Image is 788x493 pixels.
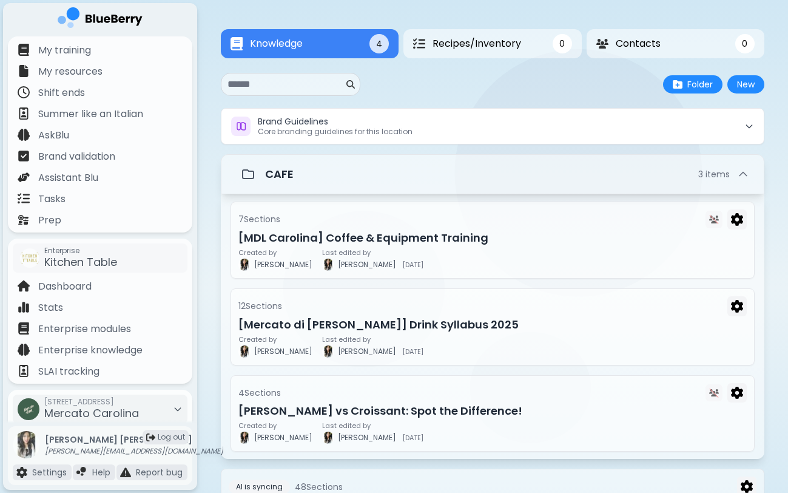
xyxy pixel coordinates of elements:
span: [PERSON_NAME] [254,260,312,270]
img: profile photo [13,431,40,458]
img: company logo [58,7,143,32]
img: profile image [238,259,251,271]
span: Folder [687,79,713,90]
span: [PERSON_NAME] [338,347,396,356]
div: 12SectionsMenu[Mercato di [PERSON_NAME]] Drink Syllabus 2025Created byprofile image[PERSON_NAME]L... [231,288,755,365]
img: Recipes/Inventory [413,38,425,50]
p: Last edited by [322,336,423,343]
span: Enterprise [44,246,117,256]
p: Summer like an Italian [38,107,143,121]
div: 7SectionsEmployee access disabledMenu[MDL Carolina] Coffee & Equipment TrainingCreated byprofile ... [231,202,755,279]
span: [DATE] [402,434,423,441]
p: Enterprise knowledge [38,343,143,358]
img: Menu [731,213,743,226]
p: SLAI tracking [38,364,99,379]
img: file icon [18,129,30,141]
p: Last edited by [322,422,423,429]
img: file icon [18,214,30,226]
span: 4 [376,38,382,49]
span: Recipes/Inventory [433,36,521,51]
span: [STREET_ADDRESS] [44,397,139,407]
button: Folder [663,75,722,93]
h3: [MDL Carolina] Coffee & Equipment Training [238,229,747,246]
p: [PERSON_NAME] [PERSON_NAME] [45,434,223,445]
p: 12 Section s [238,301,282,311]
img: profile image [322,345,334,358]
p: Enterprise modules [38,322,131,336]
img: file icon [76,467,87,478]
span: [DATE] [402,348,423,355]
button: KnowledgeKnowledge4 [221,29,399,58]
p: Assistant Blu [38,171,98,185]
img: file icon [18,280,30,292]
p: Tasks [38,192,66,206]
button: Recipes/InventoryRecipes/Inventory0 [403,29,581,58]
p: 4 Section s [238,387,281,398]
span: Kitchen Table [44,254,117,270]
p: My training [38,43,91,58]
img: file icon [18,365,30,377]
span: [PERSON_NAME] [254,347,312,356]
span: [PERSON_NAME] [338,260,396,270]
p: AskBlu [38,128,69,143]
img: file icon [18,86,30,98]
img: file icon [16,467,27,478]
p: Brand validation [38,149,115,164]
h3: [PERSON_NAME] vs Croissant: Spot the Difference! [238,403,747,420]
img: search icon [346,80,355,89]
button: New [727,75,764,93]
img: company thumbnail [18,398,39,420]
img: file icon [18,150,30,162]
img: file icon [18,171,30,183]
img: company thumbnail [20,248,39,268]
img: file icon [18,344,30,356]
p: Settings [32,467,67,478]
p: My resources [38,64,103,79]
span: Contacts [616,36,661,51]
span: Brand Guidelines [258,115,328,127]
img: Menu [741,480,753,493]
img: file icon [18,322,30,335]
img: file icon [18,65,30,77]
span: 0 [742,38,747,49]
p: Last edited by [322,249,423,256]
p: Shift ends [38,86,85,100]
img: file icon [18,301,30,313]
span: [PERSON_NAME] [254,433,312,443]
img: folder plus icon [673,80,682,89]
h3: [Mercato di [PERSON_NAME]] Drink Syllabus 2025 [238,316,747,333]
img: profile image [238,345,251,358]
p: Created by [238,422,312,429]
span: 3 [698,169,730,180]
img: file icon [18,44,30,56]
img: file icon [18,192,30,205]
span: item s [705,168,730,180]
img: profile image [238,432,251,444]
img: logout [146,433,155,442]
p: Created by [238,336,312,343]
p: Help [92,467,110,478]
img: profile image [322,432,334,444]
span: Mercato Carolina [44,406,139,421]
img: profile image [322,259,334,271]
p: [PERSON_NAME][EMAIL_ADDRESS][DOMAIN_NAME] [45,446,223,456]
p: 48 Section s [295,481,343,492]
span: Knowledge [250,36,303,51]
p: CAFE [265,166,294,183]
span: [DATE] [402,261,423,268]
span: Log out [158,432,185,442]
p: Dashboard [38,279,92,294]
img: Knowledge [231,37,243,51]
button: Brand GuidelinesCore branding guidelines for this location [221,109,764,144]
span: 0 [559,38,565,49]
span: [PERSON_NAME] [338,433,396,443]
img: Contacts [596,39,608,49]
p: Prep [38,213,61,228]
img: file icon [120,467,131,478]
img: Menu [731,387,743,399]
img: file icon [18,107,30,120]
img: Menu [731,300,743,313]
p: Core branding guidelines for this location [258,127,413,137]
p: Report bug [136,467,183,478]
div: 4SectionsEmployee access disabledMenu[PERSON_NAME] vs Croissant: Spot the Difference!Created bypr... [231,375,755,452]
